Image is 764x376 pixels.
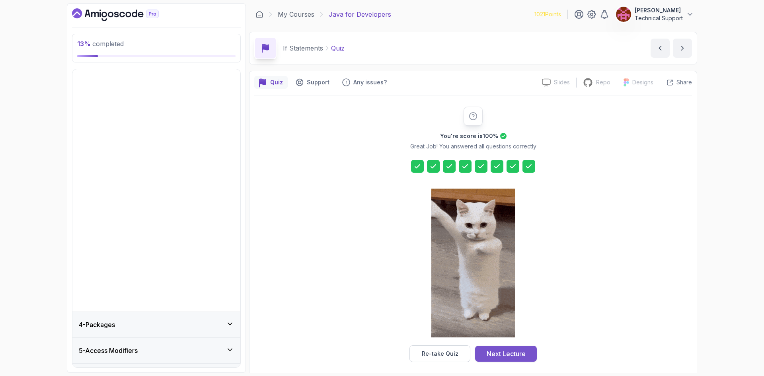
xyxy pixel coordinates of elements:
p: Support [307,78,329,86]
button: previous content [651,39,670,58]
a: Dashboard [72,8,177,21]
h3: 5 - Access Modifiers [79,346,138,355]
button: next content [673,39,692,58]
p: Slides [554,78,570,86]
p: 1021 Points [534,10,561,18]
p: If Statements [283,43,323,53]
p: Repo [596,78,610,86]
button: Next Lecture [475,346,537,362]
p: Designs [632,78,653,86]
button: Re-take Quiz [409,345,470,362]
button: Share [660,78,692,86]
img: user profile image [616,7,631,22]
span: 13 % [77,40,91,48]
button: quiz button [254,76,288,89]
button: Support button [291,76,334,89]
p: Great Job! You answered all questions correctly [410,142,536,150]
h3: 4 - Packages [79,320,115,329]
p: [PERSON_NAME] [635,6,683,14]
button: 5-Access Modifiers [72,338,240,363]
p: Technical Support [635,14,683,22]
p: Quiz [270,78,283,86]
span: completed [77,40,124,48]
img: cool-cat [431,189,515,337]
div: Next Lecture [487,349,526,358]
p: Any issues? [353,78,387,86]
a: My Courses [278,10,314,19]
p: Quiz [331,43,345,53]
p: Java for Developers [329,10,391,19]
button: Feedback button [337,76,392,89]
h2: You're score is 100 % [440,132,499,140]
button: 4-Packages [72,312,240,337]
a: Dashboard [255,10,263,18]
button: user profile image[PERSON_NAME]Technical Support [616,6,694,22]
div: Re-take Quiz [422,350,458,358]
p: Share [676,78,692,86]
